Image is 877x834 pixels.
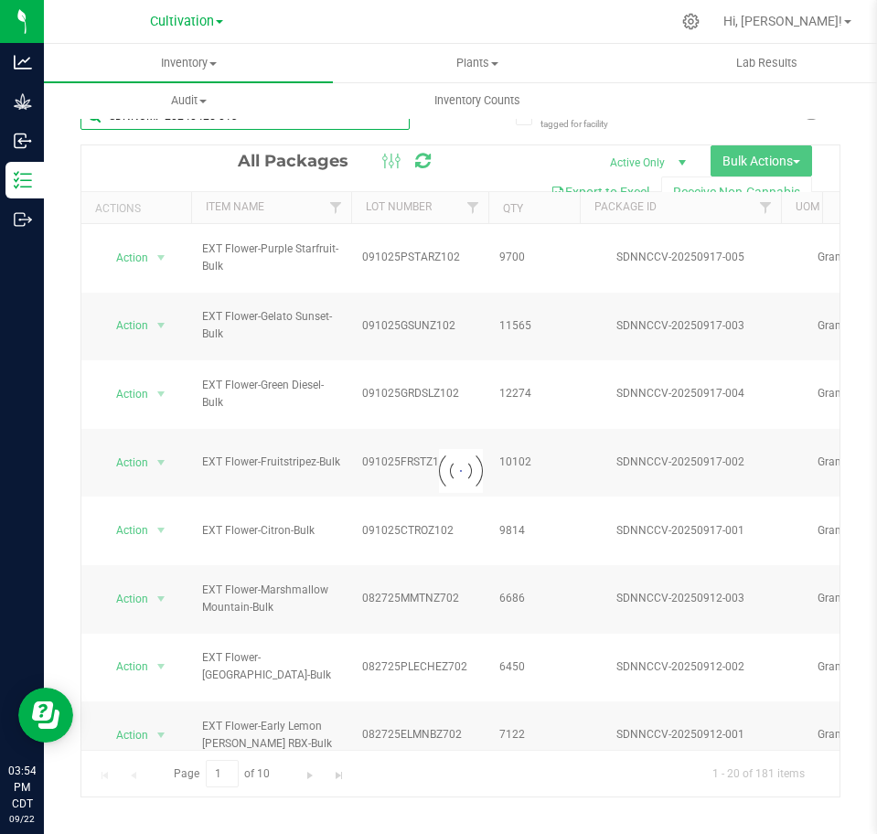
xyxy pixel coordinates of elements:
span: Inventory Counts [410,92,545,109]
span: Audit [45,92,332,109]
iframe: Resource center [18,688,73,743]
inline-svg: Inbound [14,132,32,150]
span: Hi, [PERSON_NAME]! [723,14,842,28]
a: Audit [44,81,333,120]
span: Lab Results [711,55,822,71]
p: 09/22 [8,812,36,826]
span: Inventory [44,55,333,71]
p: 03:54 PM CDT [8,763,36,812]
inline-svg: Grow [14,92,32,111]
span: Cultivation [150,14,214,29]
inline-svg: Inventory [14,171,32,189]
inline-svg: Analytics [14,53,32,71]
a: Plants [333,44,622,82]
a: Inventory Counts [333,81,622,120]
inline-svg: Outbound [14,210,32,229]
div: Manage settings [679,13,702,30]
a: Inventory [44,44,333,82]
span: Plants [334,55,621,71]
